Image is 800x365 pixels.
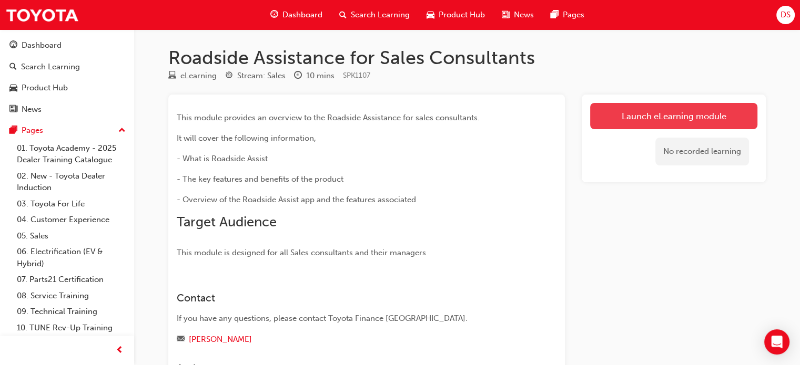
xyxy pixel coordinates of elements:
[4,36,130,55] a: Dashboard
[13,244,130,272] a: 06. Electrification (EV & Hybrid)
[542,4,593,26] a: pages-iconPages
[177,333,519,346] div: Email
[177,113,480,122] span: This module provides an overview to the Roadside Assistance for sales consultants.
[13,196,130,212] a: 03. Toyota For Life
[13,140,130,168] a: 01. Toyota Academy - 2025 Dealer Training Catalogue
[418,4,493,26] a: car-iconProduct Hub
[9,105,17,114] span: news-icon
[22,103,42,116] div: News
[9,84,17,93] span: car-icon
[13,228,130,244] a: 05. Sales
[590,103,757,129] a: Launch eLearning module
[270,8,278,22] span: guage-icon
[282,9,322,21] span: Dashboard
[189,335,252,344] a: [PERSON_NAME]
[168,69,217,82] div: Type
[177,335,185,345] span: email-icon
[177,133,316,143] span: It will cover the following information,
[294,69,335,82] div: Duration
[4,78,130,98] a: Product Hub
[351,9,410,21] span: Search Learning
[514,9,534,21] span: News
[331,4,418,26] a: search-iconSearch Learning
[294,71,302,81] span: clock-icon
[262,4,331,26] a: guage-iconDashboard
[13,272,130,288] a: 07. Parts21 Certification
[116,344,124,357] span: prev-icon
[4,100,130,119] a: News
[13,168,130,196] a: 02. New - Toyota Dealer Induction
[225,71,233,81] span: target-icon
[168,71,176,81] span: learningResourceType_ELEARNING-icon
[655,138,749,165] div: No recorded learning
[177,292,519,304] h3: Contact
[4,121,130,140] button: Pages
[118,124,126,138] span: up-icon
[177,154,268,163] span: - What is Roadside Assist
[13,212,130,228] a: 04. Customer Experience
[502,8,510,22] span: news-icon
[177,248,426,257] span: This module is designed for all Sales consultants and their managers
[493,4,542,26] a: news-iconNews
[343,71,370,80] span: Learning resource code
[21,61,80,73] div: Search Learning
[9,62,17,72] span: search-icon
[22,82,68,94] div: Product Hub
[439,9,485,21] span: Product Hub
[168,46,766,69] h1: Roadside Assistance for Sales Consultants
[9,41,17,50] span: guage-icon
[764,329,789,354] div: Open Intercom Messenger
[177,174,343,184] span: - The key features and benefits of the product
[4,57,130,77] a: Search Learning
[177,214,277,230] span: Target Audience
[339,8,347,22] span: search-icon
[13,304,130,320] a: 09. Technical Training
[306,70,335,82] div: 10 mins
[9,126,17,135] span: pages-icon
[237,70,286,82] div: Stream: Sales
[551,8,559,22] span: pages-icon
[22,124,43,137] div: Pages
[5,3,79,27] img: Trak
[4,34,130,121] button: DashboardSearch LearningProduct HubNews
[13,288,130,304] a: 08. Service Training
[563,9,584,21] span: Pages
[225,69,286,82] div: Stream
[781,9,791,21] span: DS
[180,70,217,82] div: eLearning
[22,39,62,51] div: Dashboard
[776,6,795,24] button: DS
[177,195,416,204] span: - Overview of the Roadside Assist app and the features associated
[177,312,519,325] div: If you have any questions, please contact Toyota Finance [GEOGRAPHIC_DATA].
[427,8,434,22] span: car-icon
[13,320,130,336] a: 10. TUNE Rev-Up Training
